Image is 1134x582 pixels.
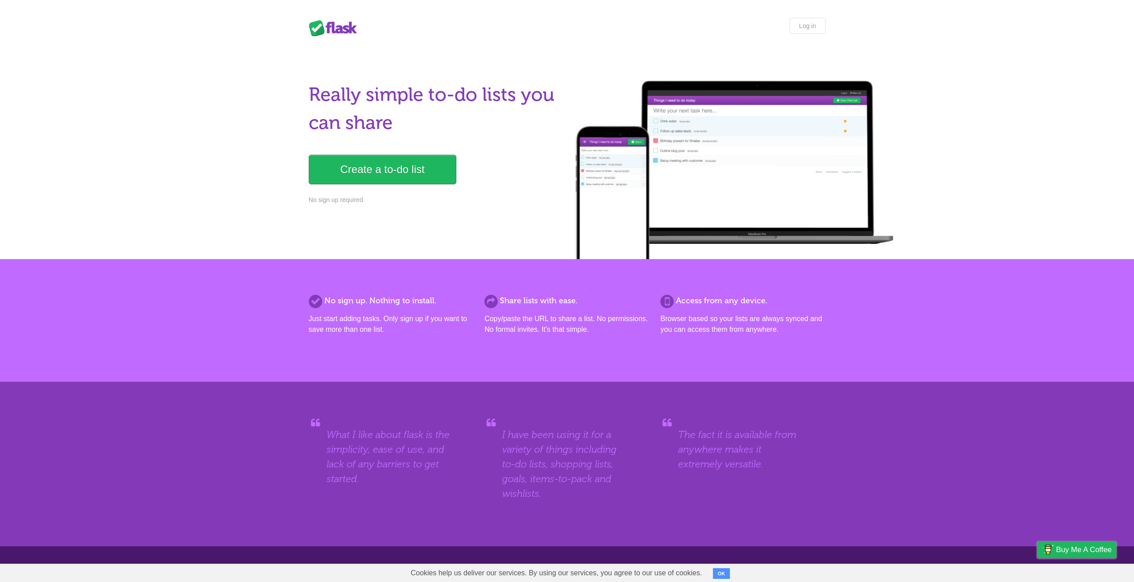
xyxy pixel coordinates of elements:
[678,427,807,471] blockquote: The fact it is available from anywhere makes it extremely versatile.
[327,427,456,486] blockquote: What I like about flask is the simplicity, ease of use, and lack of any barriers to get started.
[484,295,649,307] h2: Share lists with ease.
[484,314,649,335] p: Copy/paste the URL to share a list. No permissions. No formal invites. It's that simple.
[309,314,474,335] p: Just start adding tasks. Only sign up if you want to save more than one list.
[309,20,362,36] div: Flask Lists
[1056,542,1112,557] span: Buy me a coffee
[309,81,562,137] h1: Really simple to-do lists you can share
[309,295,474,307] h2: No sign up. Nothing to install.
[309,155,456,184] a: Create a to-do list
[713,568,730,579] button: OK
[502,427,631,501] blockquote: I have been using it for a variety of things including to-do lists, shopping lists, goals, items-...
[402,564,711,582] span: Cookies help us deliver our services. By using our services, you agree to our use of cookies.
[1037,541,1116,558] a: Buy me a coffee
[1042,542,1054,557] img: Buy me a coffee
[660,314,825,335] p: Browser based so your lists are always synced and you can access them from anywhere.
[790,18,825,34] a: Log in
[309,195,562,205] p: No sign up required
[660,295,825,307] h2: Access from any device.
